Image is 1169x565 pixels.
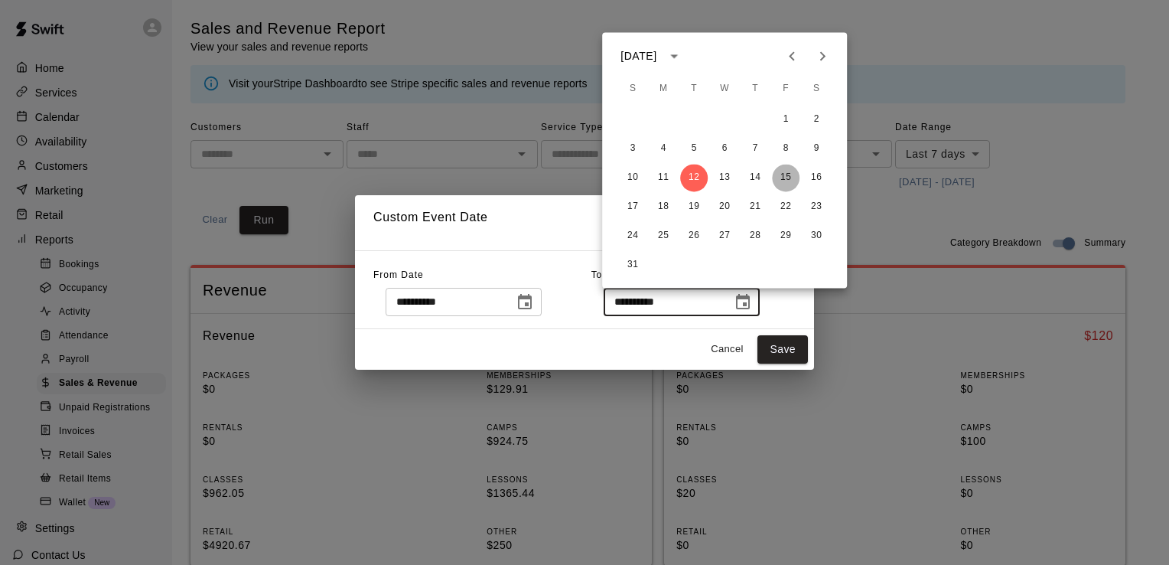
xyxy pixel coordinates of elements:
button: 21 [741,193,769,220]
span: Sunday [619,73,646,104]
button: Next month [807,41,838,71]
button: Save [757,335,808,364]
button: 23 [803,193,830,220]
button: 26 [680,222,708,250]
button: 16 [803,164,830,191]
button: 19 [680,193,708,220]
button: 14 [741,164,769,191]
button: Cancel [702,338,751,361]
button: 18 [650,193,677,220]
button: 30 [803,222,830,250]
button: 4 [650,135,677,162]
button: calendar view is open, switch to year view [662,43,688,69]
button: 13 [711,164,738,191]
button: 24 [619,222,646,250]
button: 17 [619,193,646,220]
span: From Date [373,269,424,280]
button: 25 [650,222,677,250]
button: 5 [680,135,708,162]
button: 12 [680,164,708,191]
button: 6 [711,135,738,162]
button: 9 [803,135,830,162]
button: 20 [711,193,738,220]
button: Choose date, selected date is Aug 1, 2025 [510,287,540,318]
button: 7 [741,135,769,162]
button: 29 [772,222,799,250]
span: Monday [650,73,677,104]
button: 27 [711,222,738,250]
span: To Date [591,269,628,280]
div: [DATE] [620,48,656,64]
button: 3 [619,135,646,162]
button: 1 [772,106,799,133]
button: 15 [772,164,799,191]
span: Friday [772,73,799,104]
button: 31 [619,251,646,279]
span: Tuesday [680,73,708,104]
button: 8 [772,135,799,162]
button: Previous month [777,41,807,71]
span: Thursday [741,73,769,104]
button: 2 [803,106,830,133]
button: 28 [741,222,769,250]
button: 11 [650,164,677,191]
button: 22 [772,193,799,220]
button: 10 [619,164,646,191]
h2: Custom Event Date [355,195,814,250]
span: Wednesday [711,73,738,104]
span: Saturday [803,73,830,104]
button: Choose date, selected date is Aug 12, 2025 [728,287,758,318]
